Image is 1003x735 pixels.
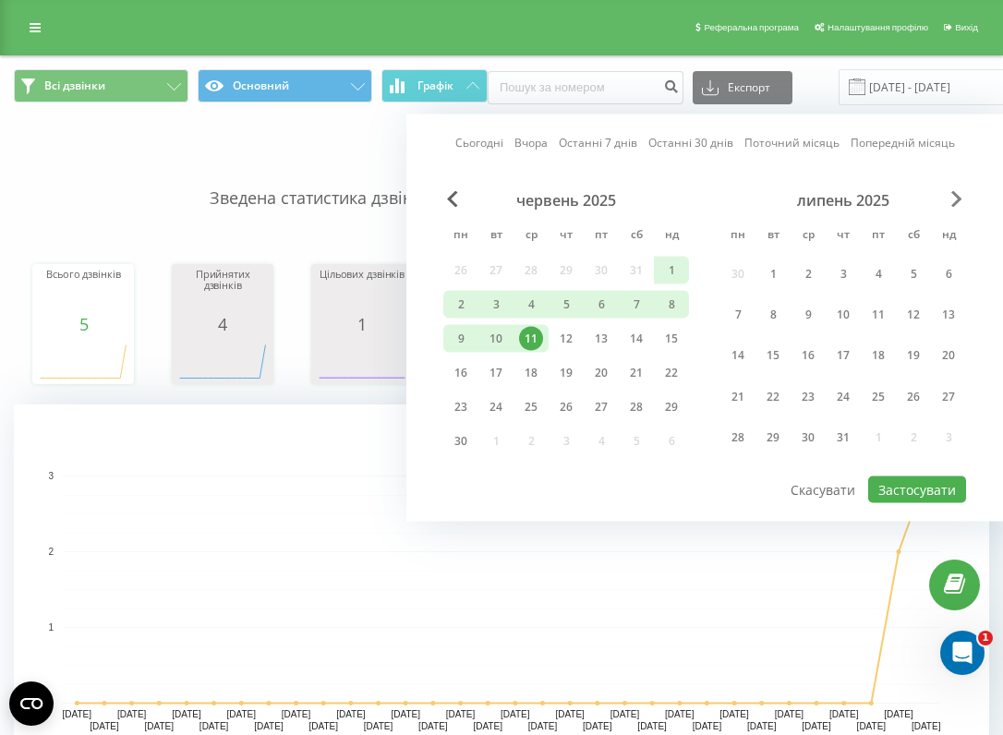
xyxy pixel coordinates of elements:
[796,343,820,367] div: 16
[619,325,654,353] div: сб 14 черв 2025 р.
[659,361,683,385] div: 22
[935,223,962,250] abbr: неділя
[391,709,420,719] text: [DATE]
[720,191,966,210] div: липень 2025
[519,395,543,419] div: 25
[896,257,931,291] div: сб 5 лип 2025 р.
[802,721,831,731] text: [DATE]
[473,721,502,731] text: [DATE]
[720,420,755,454] div: пн 28 лип 2025 р.
[637,721,667,731] text: [DATE]
[654,291,689,319] div: нд 8 черв 2025 р.
[826,420,861,454] div: чт 31 лип 2025 р.
[514,134,548,151] a: Вчора
[978,631,993,645] span: 1
[761,426,785,450] div: 29
[488,71,683,104] input: Пошук за номером
[589,293,613,317] div: 6
[951,191,962,208] span: Next Month
[796,426,820,450] div: 30
[826,380,861,414] div: чт 24 лип 2025 р.
[619,291,654,319] div: сб 7 черв 2025 р.
[37,333,129,389] svg: A chart.
[9,681,54,726] button: Open CMP widget
[831,261,855,285] div: 3
[447,191,458,208] span: Previous Month
[519,293,543,317] div: 4
[829,223,857,250] abbr: четвер
[449,429,473,453] div: 30
[931,380,966,414] div: нд 27 лип 2025 р.
[484,361,508,385] div: 17
[654,359,689,387] div: нд 22 черв 2025 р.
[659,293,683,317] div: 8
[665,709,695,719] text: [DATE]
[554,293,578,317] div: 5
[896,297,931,331] div: сб 12 лип 2025 р.
[172,709,201,719] text: [DATE]
[619,359,654,387] div: сб 21 черв 2025 р.
[831,343,855,367] div: 17
[755,297,791,331] div: вт 8 лип 2025 р.
[761,261,785,285] div: 1
[796,261,820,285] div: 2
[659,395,683,419] div: 29
[199,721,229,731] text: [DATE]
[48,622,54,633] text: 1
[176,333,269,389] svg: A chart.
[796,384,820,408] div: 23
[720,338,755,372] div: пн 14 лип 2025 р.
[761,384,785,408] div: 22
[896,380,931,414] div: сб 26 лип 2025 р.
[624,327,648,351] div: 14
[417,79,453,92] span: Графік
[931,257,966,291] div: нд 6 лип 2025 р.
[443,359,478,387] div: пн 16 черв 2025 р.
[308,721,338,731] text: [DATE]
[829,709,859,719] text: [DATE]
[831,384,855,408] div: 24
[755,257,791,291] div: вт 1 лип 2025 р.
[826,297,861,331] div: чт 10 лип 2025 р.
[864,223,892,250] abbr: п’ятниця
[443,325,478,353] div: пн 9 черв 2025 р.
[316,269,408,315] div: Цільових дзвінків
[720,380,755,414] div: пн 21 лип 2025 р.
[624,361,648,385] div: 21
[14,150,989,211] p: Зведена статистика дзвінків за вказаними фільтрами за обраний період
[796,303,820,327] div: 9
[316,315,408,333] div: 1
[912,721,941,731] text: [DATE]
[861,380,896,414] div: пт 25 лип 2025 р.
[554,395,578,419] div: 26
[937,343,961,367] div: 20
[501,709,530,719] text: [DATE]
[418,721,448,731] text: [DATE]
[851,134,955,151] a: Попередній місяць
[937,261,961,285] div: 6
[868,476,966,503] button: Застосувати
[549,359,584,387] div: чт 19 черв 2025 р.
[624,293,648,317] div: 7
[724,223,752,250] abbr: понеділок
[176,315,269,333] div: 4
[693,71,792,104] button: Експорт
[37,315,129,333] div: 5
[726,426,750,450] div: 28
[316,333,408,389] svg: A chart.
[336,709,366,719] text: [DATE]
[654,393,689,421] div: нд 29 черв 2025 р.
[587,223,615,250] abbr: п’ятниця
[443,428,478,455] div: пн 30 черв 2025 р.
[826,338,861,372] div: чт 17 лип 2025 р.
[446,709,476,719] text: [DATE]
[791,297,826,331] div: ср 9 лип 2025 р.
[48,547,54,557] text: 2
[447,223,475,250] abbr: понеділок
[866,303,890,327] div: 11
[654,257,689,284] div: нд 1 черв 2025 р.
[901,384,925,408] div: 26
[589,395,613,419] div: 27
[478,325,514,353] div: вт 10 черв 2025 р.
